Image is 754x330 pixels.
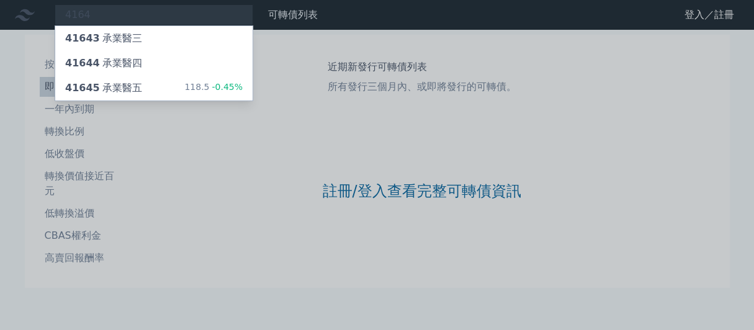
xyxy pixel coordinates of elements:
[692,270,754,330] iframe: Chat Widget
[55,26,253,51] a: 41643承業醫三
[692,270,754,330] div: 聊天小工具
[55,76,253,100] a: 41645承業醫五 118.5-0.45%
[184,81,243,96] div: 118.5
[55,51,253,76] a: 41644承業醫四
[209,82,243,92] span: -0.45%
[65,32,100,44] span: 41643
[65,56,142,71] div: 承業醫四
[65,57,100,69] span: 41644
[65,81,142,96] div: 承業醫五
[65,31,142,46] div: 承業醫三
[65,82,100,94] span: 41645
